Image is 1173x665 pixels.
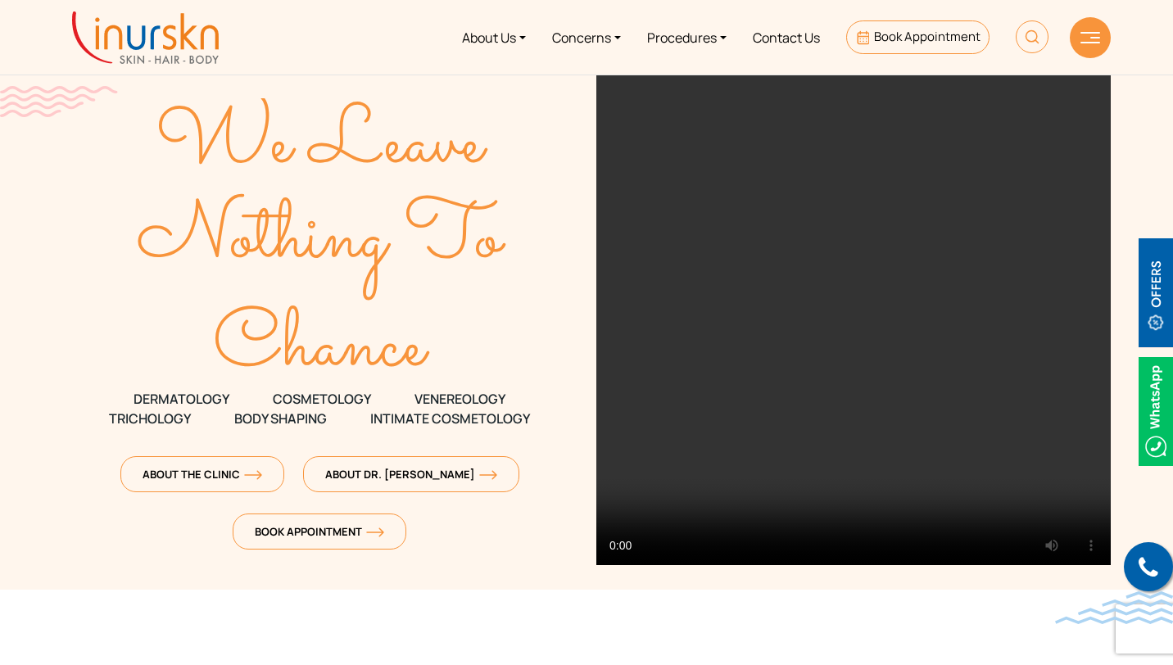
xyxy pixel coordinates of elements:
[1080,32,1100,43] img: hamLine.svg
[846,20,990,54] a: Book Appointment
[120,456,284,492] a: About The Clinicorange-arrow
[874,28,981,45] span: Book Appointment
[1139,357,1173,466] img: Whatsappicon
[255,524,384,539] span: Book Appointment
[134,389,229,409] span: DERMATOLOGY
[72,11,219,64] img: inurskn-logo
[138,179,507,300] text: Nothing To
[109,409,191,428] span: TRICHOLOGY
[273,389,371,409] span: COSMETOLOGY
[1139,238,1173,347] img: offerBt
[233,513,406,550] a: Book Appointmentorange-arrow
[1016,20,1048,53] img: HeaderSearch
[303,456,519,492] a: About Dr. [PERSON_NAME]orange-arrow
[634,7,740,68] a: Procedures
[214,287,431,409] text: Chance
[539,7,634,68] a: Concerns
[143,467,262,482] span: About The Clinic
[370,409,530,428] span: Intimate Cosmetology
[234,409,327,428] span: Body Shaping
[414,389,505,409] span: VENEREOLOGY
[740,7,833,68] a: Contact Us
[325,467,497,482] span: About Dr. [PERSON_NAME]
[156,84,488,206] text: We Leave
[1055,591,1173,624] img: bluewave
[244,470,262,480] img: orange-arrow
[366,527,384,537] img: orange-arrow
[479,470,497,480] img: orange-arrow
[449,7,539,68] a: About Us
[1139,401,1173,419] a: Whatsappicon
